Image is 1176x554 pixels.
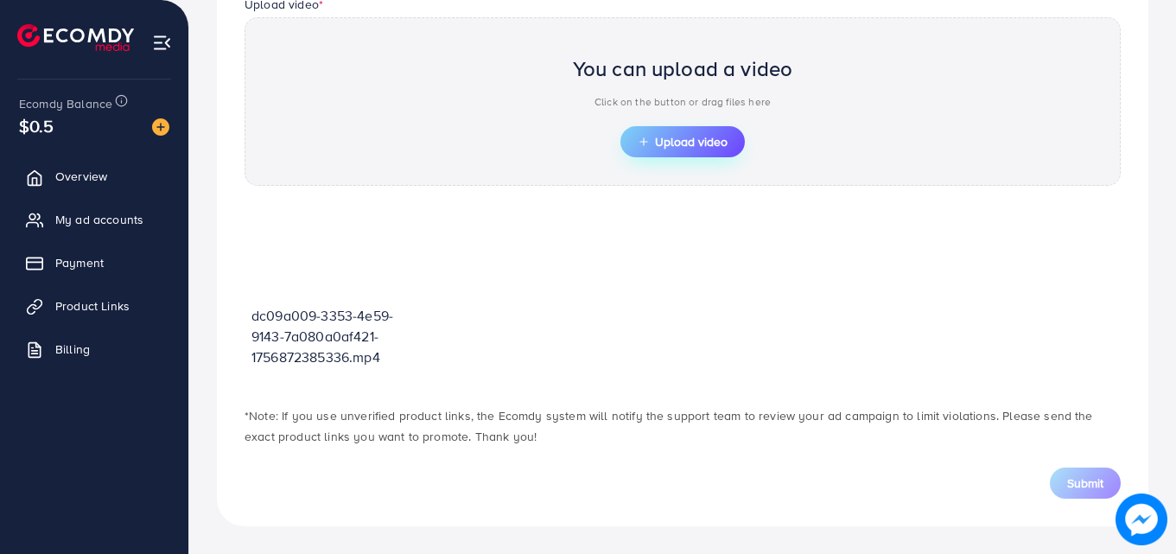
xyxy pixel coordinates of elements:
[13,332,175,366] a: Billing
[13,289,175,323] a: Product Links
[55,168,107,185] span: Overview
[55,341,90,358] span: Billing
[17,24,134,51] img: logo
[620,126,745,157] button: Upload video
[55,254,104,271] span: Payment
[13,159,175,194] a: Overview
[19,113,54,138] span: $0.5
[638,136,728,148] span: Upload video
[1050,468,1121,499] button: Submit
[152,118,169,136] img: image
[55,211,143,228] span: My ad accounts
[1067,474,1103,492] span: Submit
[55,297,130,315] span: Product Links
[13,245,175,280] a: Payment
[573,92,793,112] p: Click on the button or drag files here
[13,202,175,237] a: My ad accounts
[152,33,172,53] img: menu
[245,405,1121,447] p: *Note: If you use unverified product links, the Ecomdy system will notify the support team to rev...
[573,56,793,81] h2: You can upload a video
[19,95,112,112] span: Ecomdy Balance
[251,305,416,367] p: dc09a009-3353-4e59-9143-7a080a0af421-1756872385336.mp4
[1116,494,1167,545] img: image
